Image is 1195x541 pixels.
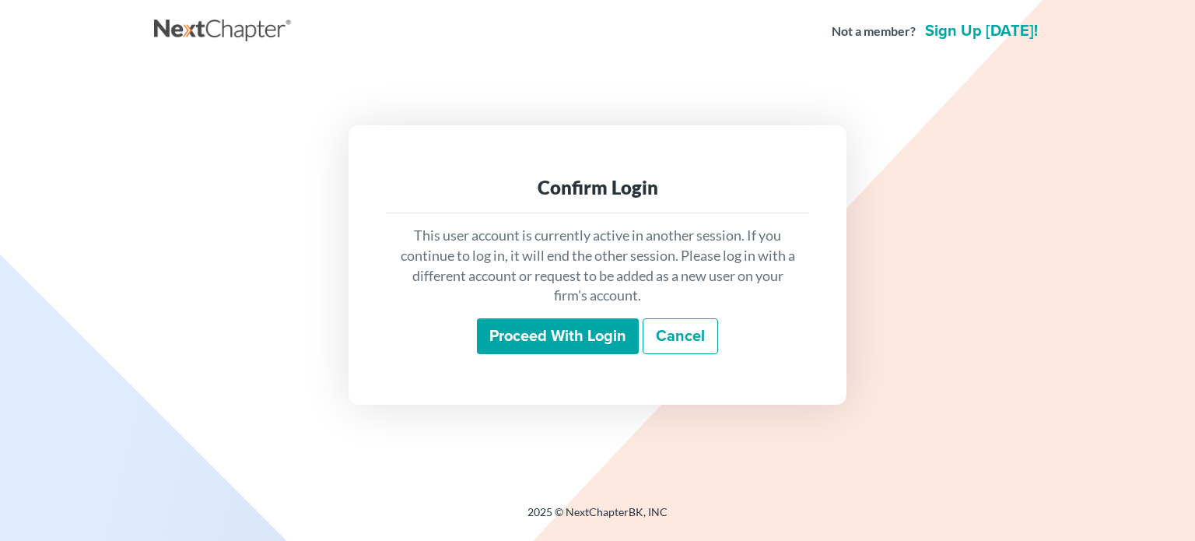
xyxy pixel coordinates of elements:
strong: Not a member? [832,23,916,40]
div: 2025 © NextChapterBK, INC [154,504,1041,532]
input: Proceed with login [477,318,639,354]
div: Confirm Login [398,175,797,200]
a: Sign up [DATE]! [922,23,1041,39]
p: This user account is currently active in another session. If you continue to log in, it will end ... [398,226,797,306]
a: Cancel [643,318,718,354]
